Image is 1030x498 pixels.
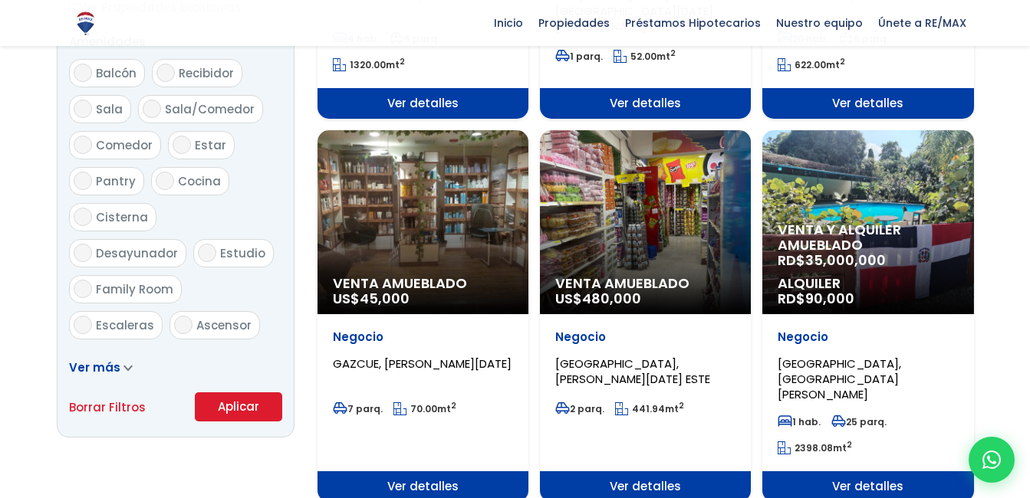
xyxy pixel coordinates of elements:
[778,276,958,291] span: Alquiler
[840,56,845,67] sup: 2
[778,222,958,253] span: Venta y alquiler amueblado
[74,64,92,82] input: Balcón
[805,289,854,308] span: 90,000
[333,58,405,71] span: mt
[778,441,852,454] span: mt
[174,316,193,334] input: Ascensor
[74,316,92,334] input: Escaleras
[74,280,92,298] input: Family Room
[74,100,92,118] input: Sala
[143,100,161,118] input: Sala/Comedor
[805,251,886,270] span: 35,000,000
[69,398,146,417] a: Borrar Filtros
[69,359,133,375] a: Ver más
[870,11,974,34] span: Únete a RE/MAX
[615,402,684,415] span: mt
[74,244,92,262] input: Desayunador
[614,50,676,63] span: mt
[333,329,513,345] p: Negocio
[198,244,216,262] input: Estudio
[220,245,265,261] span: Estudio
[96,137,153,153] span: Comedor
[333,402,383,415] span: 7 parq.
[768,11,870,34] span: Nuestro equipo
[72,10,99,37] img: Logo de REMAX
[617,11,768,34] span: Préstamos Hipotecarios
[555,329,735,345] p: Negocio
[555,355,710,387] span: [GEOGRAPHIC_DATA], [PERSON_NAME][DATE] ESTE
[74,136,92,154] input: Comedor
[831,415,887,428] span: 25 parq.
[531,11,617,34] span: Propiedades
[486,11,531,34] span: Inicio
[778,415,821,428] span: 1 hab.
[165,101,255,117] span: Sala/Comedor
[679,400,684,411] sup: 2
[156,64,175,82] input: Recibidor
[333,289,410,308] span: US$
[778,251,886,270] span: RD$
[318,88,528,119] span: Ver detalles
[555,402,604,415] span: 2 parq.
[555,276,735,291] span: Venta Amueblado
[178,173,221,189] span: Cocina
[196,317,252,333] span: Ascensor
[195,137,226,153] span: Estar
[778,289,854,308] span: RD$
[195,392,282,421] button: Aplicar
[400,56,405,67] sup: 2
[74,208,92,226] input: Cisterna
[156,172,174,190] input: Cocina
[778,355,901,402] span: [GEOGRAPHIC_DATA], [GEOGRAPHIC_DATA][PERSON_NAME]
[540,88,751,119] span: Ver detalles
[795,441,833,454] span: 2398.08
[630,50,657,63] span: 52.00
[393,402,456,415] span: mt
[96,281,173,297] span: Family Room
[333,276,513,291] span: Venta Amueblado
[96,245,178,261] span: Desayunador
[410,402,437,415] span: 70.00
[778,58,845,71] span: mt
[96,65,137,81] span: Balcón
[555,289,641,308] span: US$
[179,65,234,81] span: Recibidor
[632,402,665,415] span: 441.94
[778,329,958,345] p: Negocio
[670,48,676,59] sup: 2
[96,101,123,117] span: Sala
[795,58,826,71] span: 622.00
[582,289,641,308] span: 480,000
[96,317,154,333] span: Escaleras
[762,88,973,119] span: Ver detalles
[173,136,191,154] input: Estar
[350,58,386,71] span: 1320.00
[555,50,603,63] span: 1 parq.
[360,289,410,308] span: 45,000
[74,172,92,190] input: Pantry
[96,173,136,189] span: Pantry
[69,359,120,375] span: Ver más
[333,355,512,372] span: GAZCUE, [PERSON_NAME][DATE]
[96,209,148,225] span: Cisterna
[847,439,852,450] sup: 2
[451,400,456,411] sup: 2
